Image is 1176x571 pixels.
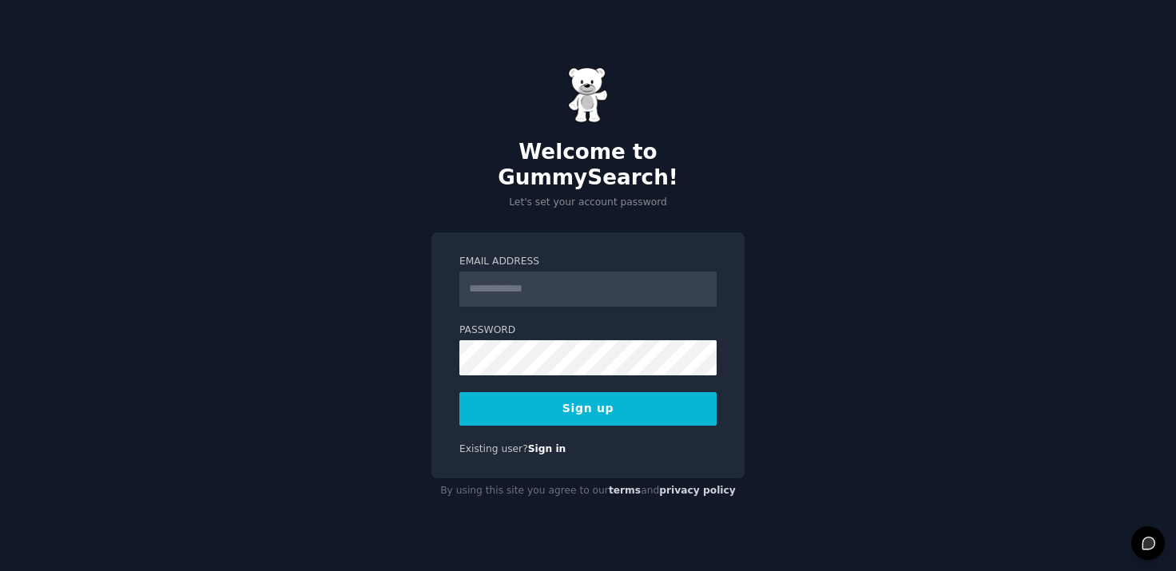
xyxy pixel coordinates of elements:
[459,392,717,426] button: Sign up
[609,485,641,496] a: terms
[459,443,528,454] span: Existing user?
[659,485,736,496] a: privacy policy
[431,140,745,190] h2: Welcome to GummySearch!
[431,478,745,504] div: By using this site you agree to our and
[431,196,745,210] p: Let's set your account password
[459,323,717,338] label: Password
[568,67,608,123] img: Gummy Bear
[528,443,566,454] a: Sign in
[459,255,717,269] label: Email Address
